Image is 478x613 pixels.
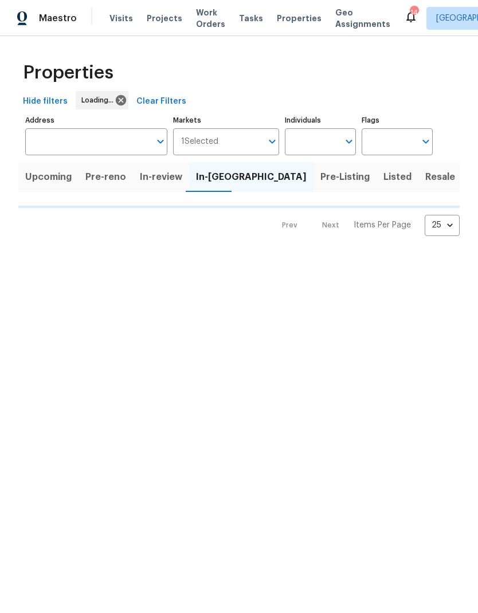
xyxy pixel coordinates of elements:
[271,215,460,236] nav: Pagination Navigation
[39,13,77,24] span: Maestro
[425,210,460,240] div: 25
[383,169,412,185] span: Listed
[239,14,263,22] span: Tasks
[196,7,225,30] span: Work Orders
[173,117,280,124] label: Markets
[362,117,433,124] label: Flags
[23,67,113,78] span: Properties
[109,13,133,24] span: Visits
[85,169,126,185] span: Pre-reno
[132,91,191,112] button: Clear Filters
[354,219,411,231] p: Items Per Page
[410,7,418,18] div: 14
[335,7,390,30] span: Geo Assignments
[285,117,356,124] label: Individuals
[418,133,434,150] button: Open
[152,133,169,150] button: Open
[196,169,307,185] span: In-[GEOGRAPHIC_DATA]
[264,133,280,150] button: Open
[81,95,118,106] span: Loading...
[277,13,322,24] span: Properties
[341,133,357,150] button: Open
[76,91,128,109] div: Loading...
[140,169,182,185] span: In-review
[320,169,370,185] span: Pre-Listing
[136,95,186,109] span: Clear Filters
[147,13,182,24] span: Projects
[25,169,72,185] span: Upcoming
[181,137,218,147] span: 1 Selected
[18,91,72,112] button: Hide filters
[425,169,455,185] span: Resale
[25,117,167,124] label: Address
[23,95,68,109] span: Hide filters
